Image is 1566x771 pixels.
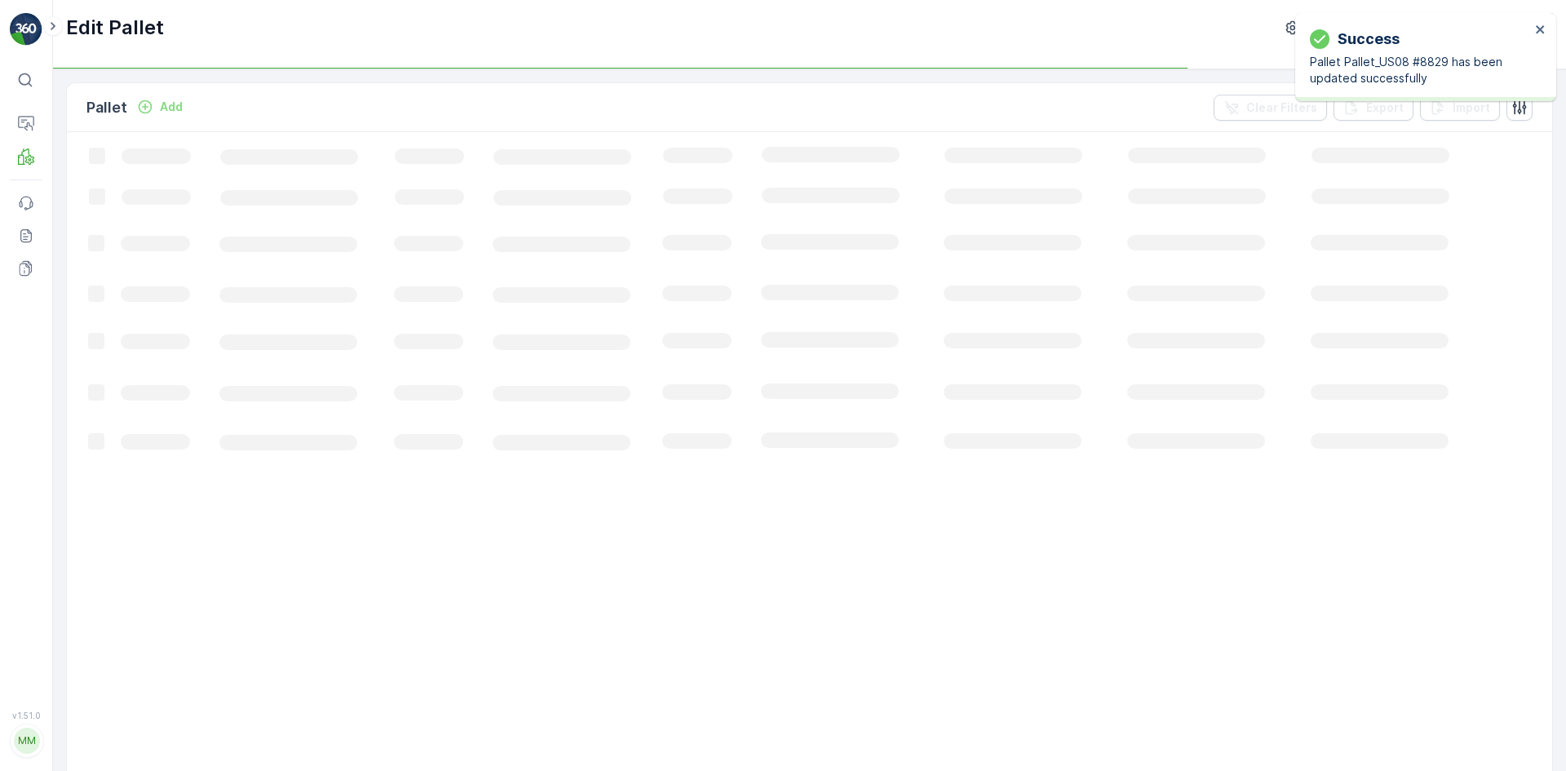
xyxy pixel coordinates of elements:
[14,268,54,281] span: Name :
[1535,23,1546,38] button: close
[95,295,110,308] span: 70
[66,15,164,41] p: Edit Pallet
[54,711,161,724] span: Pallet_US08 #9030
[1214,95,1327,121] button: Clear Filters
[10,724,42,758] button: MM
[14,728,40,754] div: MM
[95,738,110,751] span: 70
[54,268,161,281] span: Pallet_US08 #9029
[10,711,42,720] span: v 1.51.0
[14,321,86,335] span: Net Weight :
[130,97,189,117] button: Add
[1310,54,1530,86] p: Pallet Pallet_US08 #8829 has been updated successfully
[14,375,86,389] span: Asset Type :
[1420,95,1500,121] button: Import
[719,457,844,476] p: Pallet_US08 #9030
[1366,100,1404,116] p: Export
[91,348,106,362] span: 70
[14,711,54,724] span: Name :
[1334,95,1413,121] button: Export
[160,99,183,115] p: Add
[86,375,179,389] span: [PERSON_NAME]
[86,321,91,335] span: -
[14,402,69,416] span: Material :
[14,348,91,362] span: Tare Weight :
[719,14,844,33] p: Pallet_US08 #9029
[86,96,127,119] p: Pallet
[14,295,95,308] span: Total Weight :
[1338,28,1400,51] p: Success
[1246,100,1317,116] p: Clear Filters
[1453,100,1490,116] p: Import
[14,738,95,751] span: Total Weight :
[10,13,42,46] img: logo
[69,402,207,416] span: US-A0164 I Mixed Paper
